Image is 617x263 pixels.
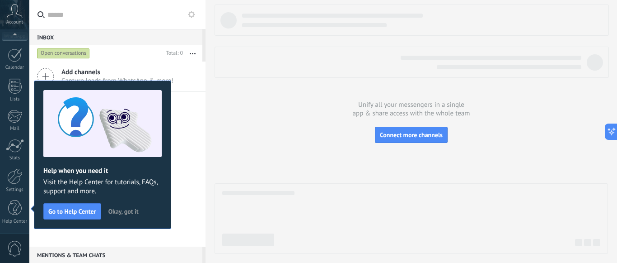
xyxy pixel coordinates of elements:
div: Inbox [29,29,202,45]
button: Go to Help Center [43,203,101,220]
span: Visit the Help Center for tutorials, FAQs, support and more. [43,178,162,196]
button: More [183,45,202,62]
div: Lists [2,96,28,102]
div: Mentions & Team chats [29,247,202,263]
span: Okay, got it [108,208,139,215]
h2: Help when you need it [43,167,162,175]
span: Connect more channels [380,131,443,139]
div: Mail [2,126,28,132]
button: Connect more channels [375,127,448,143]
div: Settings [2,187,28,193]
div: Calendar [2,65,28,71]
button: Okay, got it [104,205,143,218]
div: Stats [2,155,28,161]
span: Add channels [61,68,173,77]
div: Open conversations [37,48,90,59]
span: Capture leads from WhatsApp & more! [61,77,173,85]
div: Help Center [2,219,28,225]
div: Total: 0 [163,49,183,58]
span: Go to Help Center [48,208,96,215]
span: Account [6,19,23,25]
